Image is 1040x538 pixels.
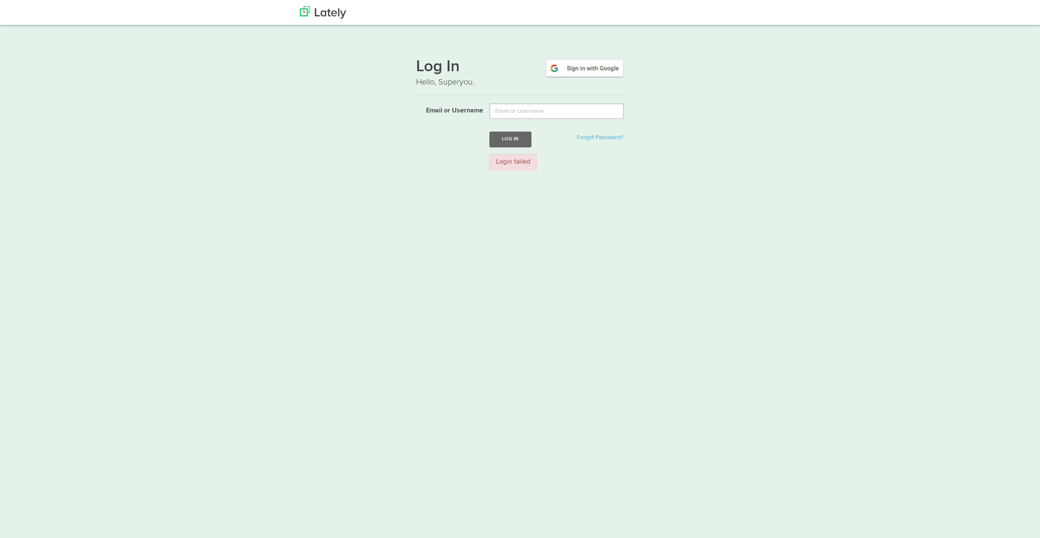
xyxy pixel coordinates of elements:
img: Lately [300,6,346,19]
input: Email or Username [489,103,624,119]
div: Login failed [489,154,537,171]
button: Log In [489,132,531,147]
img: google-signin.png [545,59,624,78]
a: Forgot Password? [577,134,623,140]
p: Hello, Superyou. [416,76,624,88]
h1: Log In [416,59,624,76]
label: Email or Username [410,103,484,116]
